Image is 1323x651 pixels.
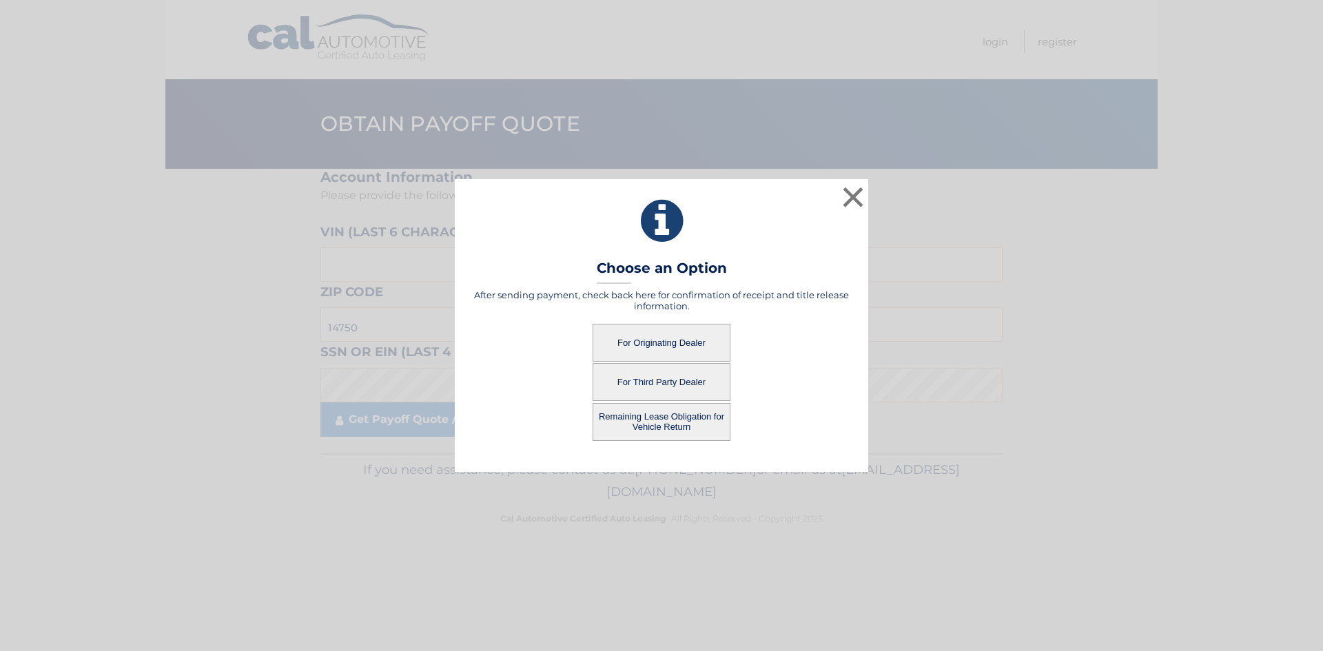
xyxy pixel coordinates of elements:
[472,289,851,311] h5: After sending payment, check back here for confirmation of receipt and title release information.
[593,403,730,441] button: Remaining Lease Obligation for Vehicle Return
[839,183,867,211] button: ×
[593,324,730,362] button: For Originating Dealer
[593,363,730,401] button: For Third Party Dealer
[597,260,727,284] h3: Choose an Option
